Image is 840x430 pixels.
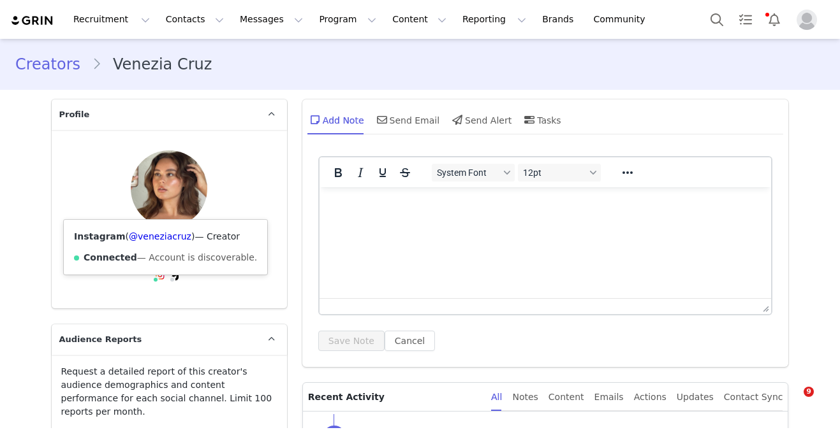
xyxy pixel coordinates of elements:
[59,108,90,121] span: Profile
[760,5,788,34] button: Notifications
[789,10,830,30] button: Profile
[10,15,55,27] img: grin logo
[518,164,601,182] button: Font sizes
[512,383,538,412] div: Notes
[491,383,502,412] div: All
[432,164,515,182] button: Fonts
[84,252,137,262] strong: Connected
[307,104,364,135] div: Add Note
[523,168,586,178] span: 12pt
[232,5,311,34] button: Messages
[374,104,440,135] div: Send Email
[126,231,195,241] span: ( )
[320,187,772,298] iframe: Rich Text Area
[455,5,534,34] button: Reporting
[158,5,232,34] button: Contacts
[437,168,499,178] span: System Font
[327,164,349,182] button: Bold
[703,5,731,34] button: Search
[677,383,714,412] div: Updates
[385,331,435,351] button: Cancel
[549,383,584,412] div: Content
[534,5,585,34] a: Brands
[318,331,385,351] button: Save Note
[66,5,158,34] button: Recruitment
[195,231,240,241] span: — Creator
[724,383,783,412] div: Contact Sync
[61,365,277,419] p: Request a detailed report of this creator's audience demographics and content performance for eac...
[634,383,667,412] div: Actions
[586,5,659,34] a: Community
[59,333,142,346] span: Audience Reports
[372,164,394,182] button: Underline
[522,104,561,135] div: Tasks
[74,231,126,241] strong: Instagram
[131,150,207,227] img: 1cce7df0-74c3-4de6-945b-9e117dc891d0.jpg
[385,5,454,34] button: Content
[137,252,257,262] span: — Account is discoverable.
[777,387,808,417] iframe: Intercom live chat
[15,53,92,76] a: Creators
[311,5,384,34] button: Program
[394,164,416,182] button: Strikethrough
[350,164,371,182] button: Italic
[758,299,771,314] div: Press the Up and Down arrow keys to resize the editor.
[308,383,481,411] p: Recent Activity
[129,231,191,241] a: @veneziacruz
[804,387,814,397] span: 9
[617,164,638,182] button: Reveal or hide additional toolbar items
[732,5,760,34] a: Tasks
[450,104,512,135] div: Send Alert
[797,10,817,30] img: placeholder-profile.jpg
[594,383,624,412] div: Emails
